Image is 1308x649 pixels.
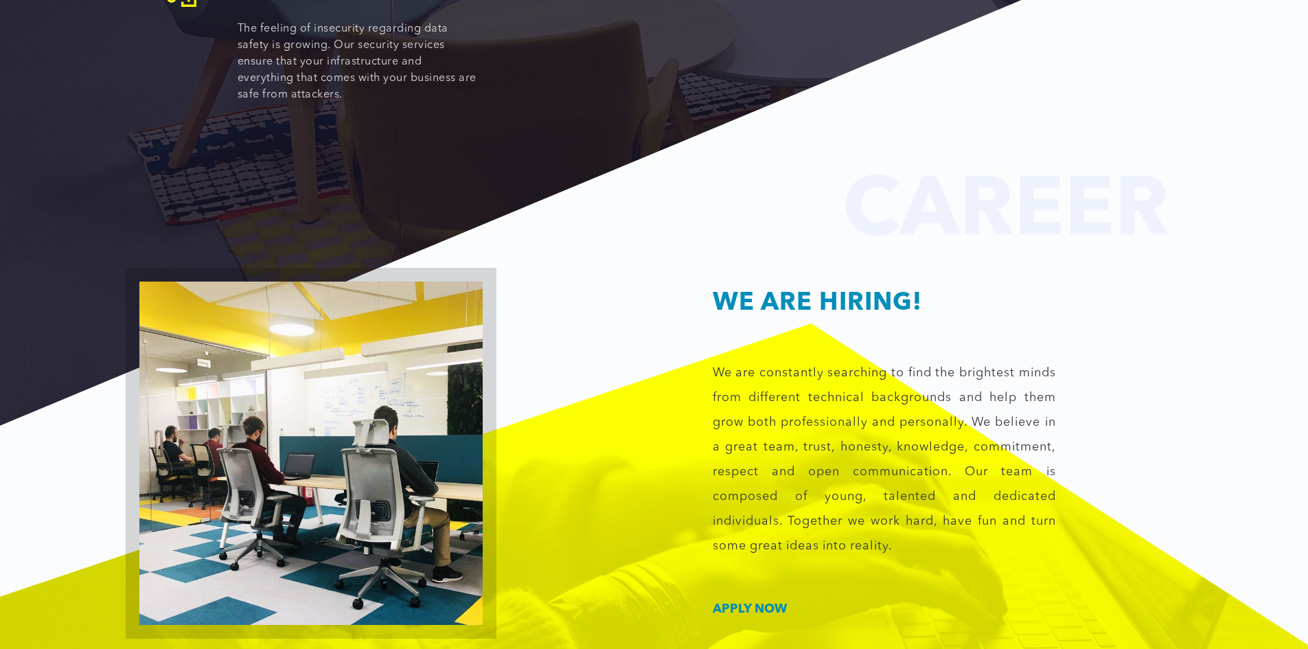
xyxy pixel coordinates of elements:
[139,282,483,625] img: team.jpg
[713,603,787,615] a: Apply now
[238,21,478,103] p: The feeling of insecurity regarding data safety is growing. Our security services ensure that you...
[713,361,1056,558] p: We are constantly searching to find the brightest minds from different technical backgrounds and ...
[713,291,1169,316] h2: WE ARE HIRING!
[139,172,1169,254] h1: Career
